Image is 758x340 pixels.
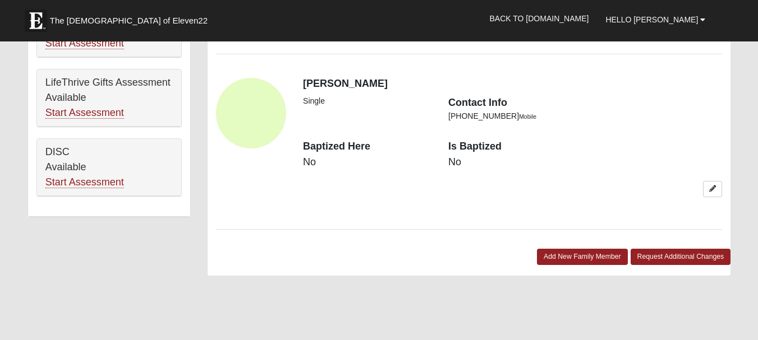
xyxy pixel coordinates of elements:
img: Eleven22 logo [25,10,47,32]
div: DISC Available [37,139,181,196]
a: View Fullsize Photo [216,78,286,148]
a: Start Assessment [45,107,124,119]
small: Mobile [519,113,536,120]
div: LifeThrive Gifts Assessment Available [37,69,181,127]
a: The [DEMOGRAPHIC_DATA] of Eleven22 [19,4,244,32]
dd: No [448,155,577,170]
a: Start Assessment [45,176,124,188]
dt: Baptized Here [303,139,431,154]
dd: No [303,155,431,170]
span: The [DEMOGRAPHIC_DATA] of Eleven22 [50,15,208,26]
h4: [PERSON_NAME] [303,78,722,90]
dt: Is Baptized [448,139,577,154]
a: Hello [PERSON_NAME] [597,6,714,34]
a: Edit Chelsea Collins [703,181,722,197]
a: Request Additional Changes [631,249,731,265]
li: [PHONE_NUMBER] [448,110,577,122]
span: Hello [PERSON_NAME] [605,15,698,24]
li: Single [303,95,431,107]
a: Add New Family Member [537,249,628,265]
strong: Contact Info [448,97,507,108]
a: Back to [DOMAIN_NAME] [481,4,598,32]
a: Start Assessment [45,38,124,49]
